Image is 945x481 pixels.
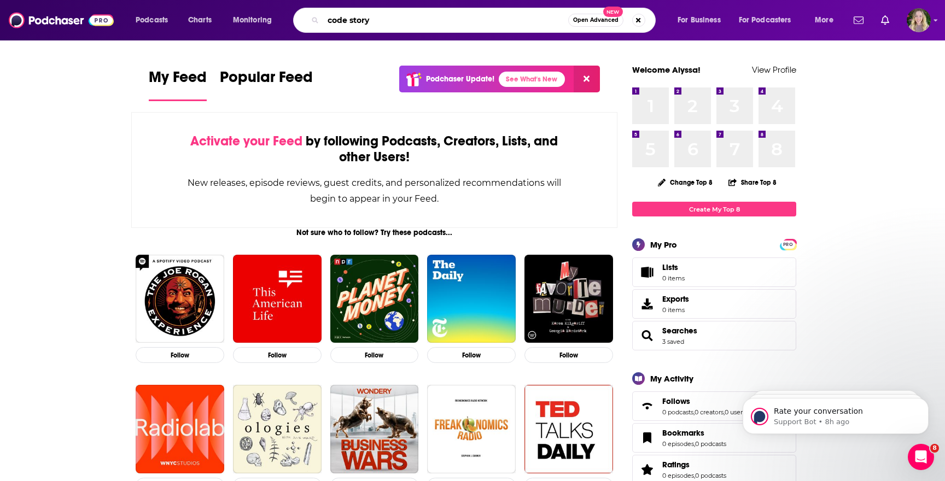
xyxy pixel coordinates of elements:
span: Charts [188,13,212,28]
span: Bookmarks [662,428,704,438]
button: Follow [524,347,613,363]
div: by following Podcasts, Creators, Lists, and other Users! [186,133,562,165]
a: 0 creators [695,408,724,416]
img: Freakonomics Radio [427,385,516,473]
button: open menu [807,11,847,29]
iframe: Intercom live chat [908,444,934,470]
img: Radiolab [136,385,224,473]
a: Ratings [662,460,726,470]
a: My Feed [149,68,207,101]
a: See What's New [499,72,565,87]
a: 3 saved [662,338,684,345]
a: 0 podcasts [695,440,726,448]
div: My Activity [650,373,693,384]
span: Searches [632,321,796,350]
span: , [724,408,725,416]
button: Follow [427,347,516,363]
span: Ratings [662,460,690,470]
span: Exports [662,294,689,304]
a: Ratings [636,462,658,477]
a: View Profile [752,64,796,75]
span: Activate your Feed [190,133,302,149]
iframe: Intercom notifications message [726,375,945,451]
span: New [603,7,623,17]
span: 0 items [662,306,689,314]
a: 0 episodes [662,472,694,479]
span: For Business [678,13,721,28]
button: Follow [233,347,322,363]
a: Charts [181,11,218,29]
a: Show notifications dropdown [877,11,894,30]
button: Follow [136,347,224,363]
img: The Joe Rogan Experience [136,255,224,343]
input: Search podcasts, credits, & more... [323,11,568,29]
span: Monitoring [233,13,272,28]
button: Follow [330,347,419,363]
span: Podcasts [136,13,168,28]
span: Popular Feed [220,68,313,93]
a: Searches [636,328,658,343]
div: New releases, episode reviews, guest credits, and personalized recommendations will begin to appe... [186,175,562,207]
button: open menu [225,11,286,29]
span: Follows [662,396,690,406]
p: Podchaser Update! [426,74,494,84]
span: Open Advanced [573,17,619,23]
span: PRO [781,241,795,249]
a: Bookmarks [662,428,726,438]
a: PRO [781,240,795,248]
a: Follows [636,398,658,414]
button: open menu [732,11,807,29]
span: Exports [636,296,658,312]
span: Lists [636,265,658,280]
img: Ologies with Alie Ward [233,385,322,473]
a: 0 podcasts [662,408,693,416]
a: Popular Feed [220,68,313,101]
span: Logged in as lauren19365 [907,8,931,32]
img: Podchaser - Follow, Share and Rate Podcasts [9,10,114,31]
img: User Profile [907,8,931,32]
span: My Feed [149,68,207,93]
button: Share Top 8 [728,172,777,193]
a: 0 episodes [662,440,694,448]
img: The Daily [427,255,516,343]
img: My Favorite Murder with Karen Kilgariff and Georgia Hardstark [524,255,613,343]
a: Exports [632,289,796,319]
span: Lists [662,262,685,272]
span: 0 items [662,274,685,282]
a: Follows [662,396,763,406]
div: My Pro [650,239,677,250]
a: Business Wars [330,385,419,473]
span: , [693,408,695,416]
img: This American Life [233,255,322,343]
div: Search podcasts, credits, & more... [304,8,666,33]
span: Bookmarks [632,423,796,453]
a: TED Talks Daily [524,385,613,473]
button: Change Top 8 [651,175,719,189]
button: Show profile menu [907,8,931,32]
span: Follows [632,391,796,421]
a: Lists [632,257,796,287]
span: For Podcasters [739,13,791,28]
a: Searches [662,326,697,336]
img: Planet Money [330,255,419,343]
a: Bookmarks [636,430,658,445]
a: Create My Top 8 [632,202,796,216]
a: 0 podcasts [695,472,726,479]
a: 0 users [725,408,745,416]
button: open menu [128,11,182,29]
